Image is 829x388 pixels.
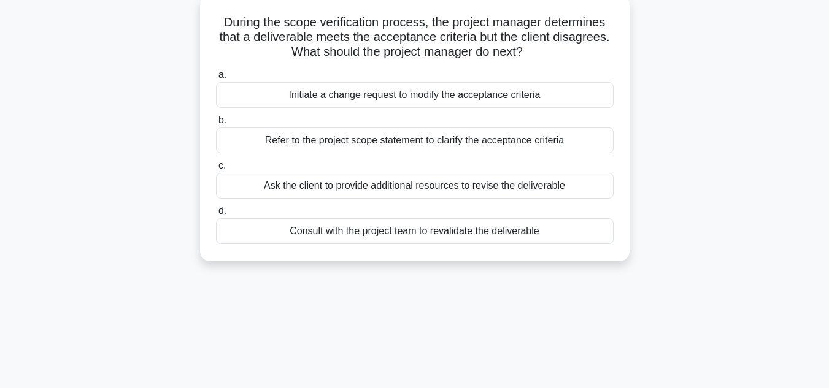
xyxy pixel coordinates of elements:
span: a. [218,69,226,80]
h5: During the scope verification process, the project manager determines that a deliverable meets th... [215,15,615,60]
div: Refer to the project scope statement to clarify the acceptance criteria [216,127,614,153]
span: d. [218,205,226,216]
div: Ask the client to provide additional resources to revise the deliverable [216,173,614,199]
span: c. [218,160,226,170]
div: Initiate a change request to modify the acceptance criteria [216,82,614,108]
div: Consult with the project team to revalidate the deliverable [216,218,614,244]
span: b. [218,115,226,125]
